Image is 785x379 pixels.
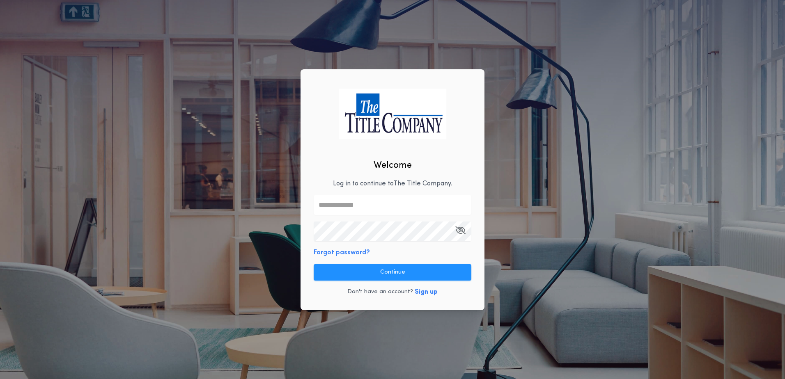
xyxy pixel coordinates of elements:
p: Log in to continue to The Title Company . [333,179,452,189]
button: Continue [314,264,471,281]
img: logo [339,89,446,139]
p: Don't have an account? [347,288,413,296]
h2: Welcome [374,159,412,172]
button: Forgot password? [314,248,370,258]
button: Sign up [415,287,438,297]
